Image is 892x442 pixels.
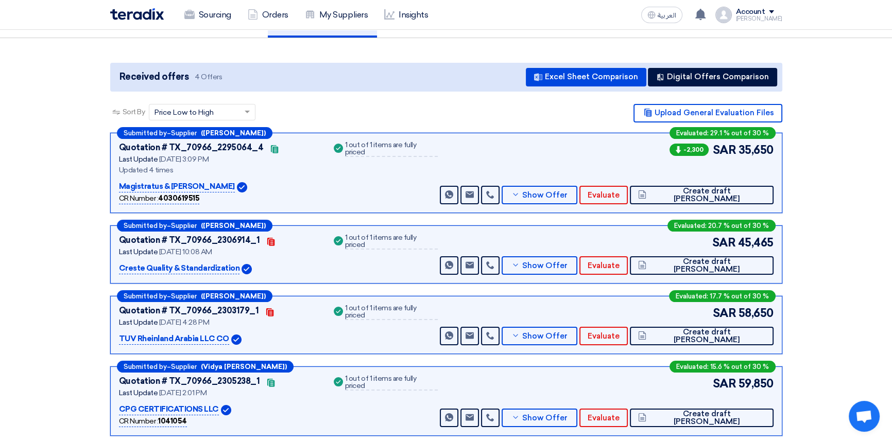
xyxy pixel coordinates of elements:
[345,305,438,320] div: 1 out of 1 items are fully priced
[119,262,240,275] p: Creste Quality & Standardization
[158,194,199,203] b: 4030619515
[526,68,646,86] button: Excel Sheet Comparison
[376,4,436,26] a: Insights
[155,107,214,118] span: Price Low to High
[119,70,189,84] span: Received offers
[117,290,272,302] div: –
[110,8,164,20] img: Teradix logo
[713,142,736,158] span: SAR
[201,363,287,370] b: (Vidya [PERSON_NAME])
[119,142,264,154] div: Quotation # TX_70966_2295064_4
[633,104,782,122] button: Upload General Evaluation Files
[201,222,266,229] b: ([PERSON_NAME])
[588,332,620,340] span: Evaluate
[201,293,266,299] b: ([PERSON_NAME])
[522,332,568,340] span: Show Offer
[649,258,765,273] span: Create draft [PERSON_NAME]
[579,186,628,204] button: Evaluate
[713,375,736,392] span: SAR
[119,375,260,387] div: Quotation # TX_70966_2305238_1
[712,234,736,251] span: SAR
[195,72,222,82] span: 4 Offers
[649,328,765,344] span: Create draft [PERSON_NAME]
[117,361,294,373] div: –
[670,127,776,139] div: Evaluated: 29.1 % out of 30 %
[124,293,167,299] span: Submitted by
[738,142,773,158] span: 35,650
[119,333,229,345] p: TUV Rheinland Arabia LLC CO
[119,155,158,164] span: Last Update
[588,262,620,270] span: Evaluate
[579,409,628,427] button: Evaluate
[158,417,187,426] b: 1041054
[201,130,266,136] b: ([PERSON_NAME])
[221,405,231,415] img: Verified Account
[171,222,197,229] span: Supplier
[588,191,620,199] span: Evaluate
[670,361,776,373] div: Evaluated: 15.6 % out of 30 %
[119,193,200,204] div: CR Number :
[522,414,568,422] span: Show Offer
[658,12,676,19] span: العربية
[502,327,578,345] button: Show Offer
[345,142,438,157] div: 1 out of 1 items are fully priced
[648,68,777,86] button: Digital Offers Comparison
[231,334,242,345] img: Verified Account
[345,375,438,391] div: 1 out of 1 items are fully priced
[117,220,272,232] div: –
[522,191,568,199] span: Show Offer
[670,144,709,156] span: -2,300
[124,130,167,136] span: Submitted by
[738,375,773,392] span: 59,850
[345,234,438,250] div: 1 out of 1 items are fully priced
[849,401,880,432] div: Open chat
[669,290,776,302] div: Evaluated: 17.7 % out of 30 %
[502,186,578,204] button: Show Offer
[117,127,272,139] div: –
[522,262,568,270] span: Show Offer
[119,305,259,317] div: Quotation # TX_70966_2303179_1
[119,247,158,256] span: Last Update
[736,8,765,16] div: Account
[738,305,773,322] span: 58,650
[649,187,765,203] span: Create draft [PERSON_NAME]
[630,186,773,204] button: Create draft [PERSON_NAME]
[119,181,235,193] p: Magistratus & [PERSON_NAME]
[630,256,773,275] button: Create draft [PERSON_NAME]
[159,247,212,256] span: [DATE] 10:08 AM
[119,416,187,427] div: CR Number :
[715,7,732,23] img: profile_test.png
[171,130,197,136] span: Supplier
[579,256,628,275] button: Evaluate
[502,256,578,275] button: Show Offer
[124,363,167,370] span: Submitted by
[124,222,167,229] span: Submitted by
[630,327,773,345] button: Create draft [PERSON_NAME]
[159,388,207,397] span: [DATE] 2:01 PM
[171,363,197,370] span: Supplier
[736,16,782,22] div: [PERSON_NAME]
[630,409,773,427] button: Create draft [PERSON_NAME]
[176,4,239,26] a: Sourcing
[159,155,209,164] span: [DATE] 3:09 PM
[171,293,197,299] span: Supplier
[588,414,620,422] span: Evaluate
[159,318,209,327] span: [DATE] 4:28 PM
[297,4,376,26] a: My Suppliers
[242,264,252,274] img: Verified Account
[119,234,260,246] div: Quotation # TX_70966_2306914_1
[649,410,765,426] span: Create draft [PERSON_NAME]
[737,234,773,251] span: 45,465
[641,7,682,23] button: العربية
[667,220,776,232] div: Evaluated: 20.7 % out of 30 %
[119,388,158,397] span: Last Update
[119,318,158,327] span: Last Update
[237,182,247,192] img: Verified Account
[502,409,578,427] button: Show Offer
[713,305,736,322] span: SAR
[579,327,628,345] button: Evaluate
[119,403,219,416] p: CPG CERTIFICATIONS LLC
[119,165,319,175] div: Updated 4 times
[239,4,297,26] a: Orders
[123,107,145,117] span: Sort By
